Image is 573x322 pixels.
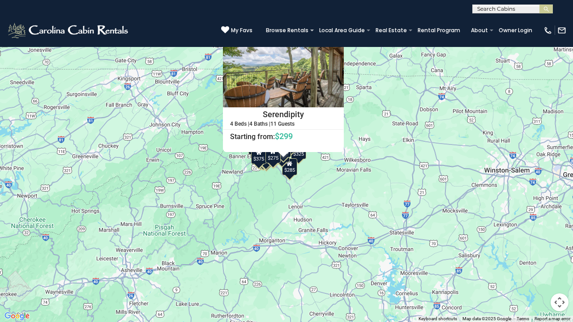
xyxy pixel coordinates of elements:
[413,24,465,37] a: Rental Program
[494,24,537,37] a: Owner Login
[543,26,552,35] img: phone-regular-white.png
[371,24,411,37] a: Real Estate
[231,26,252,34] span: My Favs
[221,26,252,35] a: My Favs
[7,21,131,39] img: White-1-2.png
[261,24,313,37] a: Browse Rentals
[466,24,492,37] a: About
[315,24,369,37] a: Local Area Guide
[557,26,566,35] img: mail-regular-white.png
